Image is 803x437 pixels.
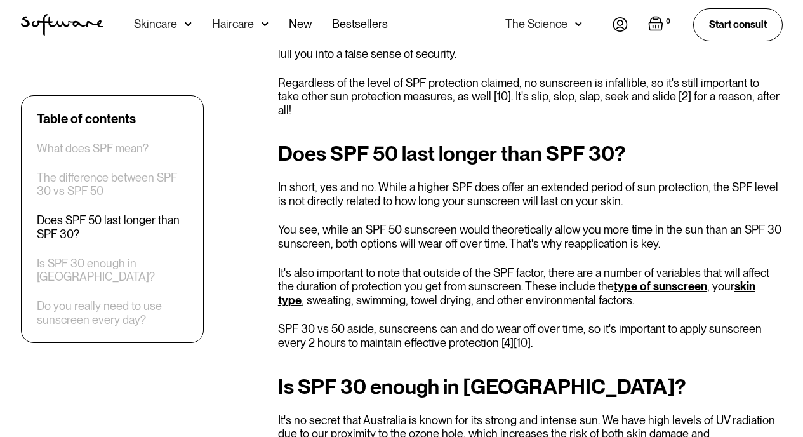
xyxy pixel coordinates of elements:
[278,223,783,250] p: You see, while an SPF 50 sunscreen would theoretically allow you more time in the sun than an SPF...
[648,16,673,34] a: Open empty cart
[37,171,188,198] a: The difference between SPF 30 vs SPF 50
[262,18,269,30] img: arrow down
[693,8,783,41] a: Start consult
[21,14,103,36] a: home
[37,257,188,284] a: Is SPF 30 enough in [GEOGRAPHIC_DATA]?
[37,214,188,241] a: Does SPF 50 last longer than SPF 30?
[134,18,177,30] div: Skincare
[185,18,192,30] img: arrow down
[278,142,783,165] h2: Does SPF 50 last longer than SPF 30?
[278,375,783,398] h2: Is SPF 30 enough in [GEOGRAPHIC_DATA]?
[505,18,567,30] div: The Science
[212,18,254,30] div: Haircare
[278,322,783,349] p: SPF 30 vs 50 aside, sunscreens can and do wear off over time, so it's important to apply sunscree...
[37,142,149,156] a: What does SPF mean?
[575,18,582,30] img: arrow down
[21,14,103,36] img: Software Logo
[37,111,136,126] div: Table of contents
[278,279,755,307] a: skin type
[278,76,783,118] p: Regardless of the level of SPF protection claimed, no sunscreen is infallible, so it's still impo...
[37,300,188,327] a: Do you really need to use sunscreen every day?
[278,266,783,307] p: It's also important to note that outside of the SPF factor, there are a number of variables that ...
[278,180,783,208] p: In short, yes and no. While a higher SPF does offer an extended period of sun protection, the SPF...
[614,279,707,293] a: type of sunscreen
[663,16,673,27] div: 0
